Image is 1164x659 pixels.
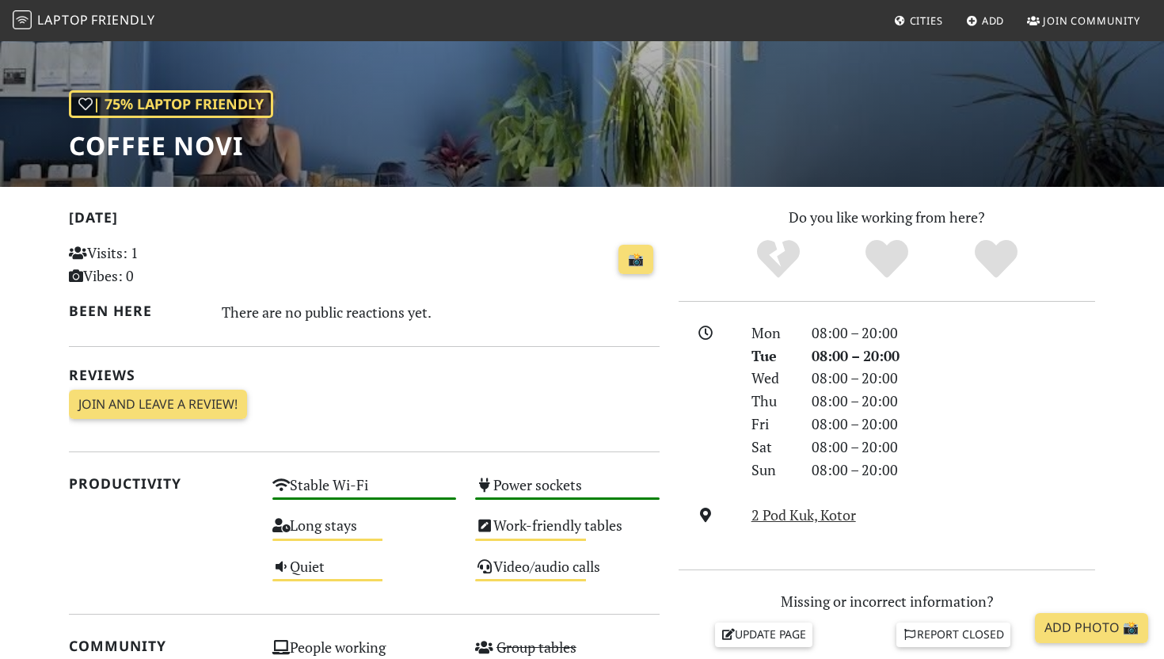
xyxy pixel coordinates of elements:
div: No [724,238,833,281]
a: Join Community [1021,6,1147,35]
h2: Been here [69,303,203,319]
img: LaptopFriendly [13,10,32,29]
span: Add [982,13,1005,28]
div: | 75% Laptop Friendly [69,90,273,118]
a: Add [960,6,1011,35]
h1: Coffee Novi [69,131,273,161]
div: Power sockets [466,472,669,512]
div: 08:00 – 20:00 [802,436,1105,459]
div: Definitely! [941,238,1051,281]
span: Laptop [37,11,89,29]
a: Report closed [896,623,1010,646]
span: Join Community [1043,13,1140,28]
span: Friendly [91,11,154,29]
div: 08:00 – 20:00 [802,413,1105,436]
div: Work-friendly tables [466,512,669,553]
div: Mon [742,322,802,345]
div: 08:00 – 20:00 [802,367,1105,390]
a: Cities [888,6,949,35]
a: 📸 [618,245,653,275]
s: Group tables [496,638,576,657]
p: Visits: 1 Vibes: 0 [69,242,253,288]
h2: [DATE] [69,209,660,232]
div: 08:00 – 20:00 [802,390,1105,413]
a: 2 Pod Kuk, Kotor [751,505,856,524]
a: Update page [715,623,813,646]
div: 08:00 – 20:00 [802,322,1105,345]
h2: Community [69,638,253,654]
div: Thu [742,390,802,413]
div: 08:00 – 20:00 [802,345,1105,368]
div: There are no public reactions yet. [222,299,660,325]
p: Missing or incorrect information? [679,590,1095,613]
div: Stable Wi-Fi [263,472,466,512]
h2: Productivity [69,475,253,492]
div: Long stays [263,512,466,553]
span: Cities [910,13,943,28]
div: Yes [832,238,941,281]
div: Video/audio calls [466,554,669,594]
div: 08:00 – 20:00 [802,459,1105,482]
div: Tue [742,345,802,368]
p: Do you like working from here? [679,206,1095,229]
div: Sun [742,459,802,482]
div: Quiet [263,554,466,594]
div: Sat [742,436,802,459]
a: LaptopFriendly LaptopFriendly [13,7,155,35]
a: Join and leave a review! [69,390,247,420]
div: Wed [742,367,802,390]
div: Fri [742,413,802,436]
h2: Reviews [69,367,660,383]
